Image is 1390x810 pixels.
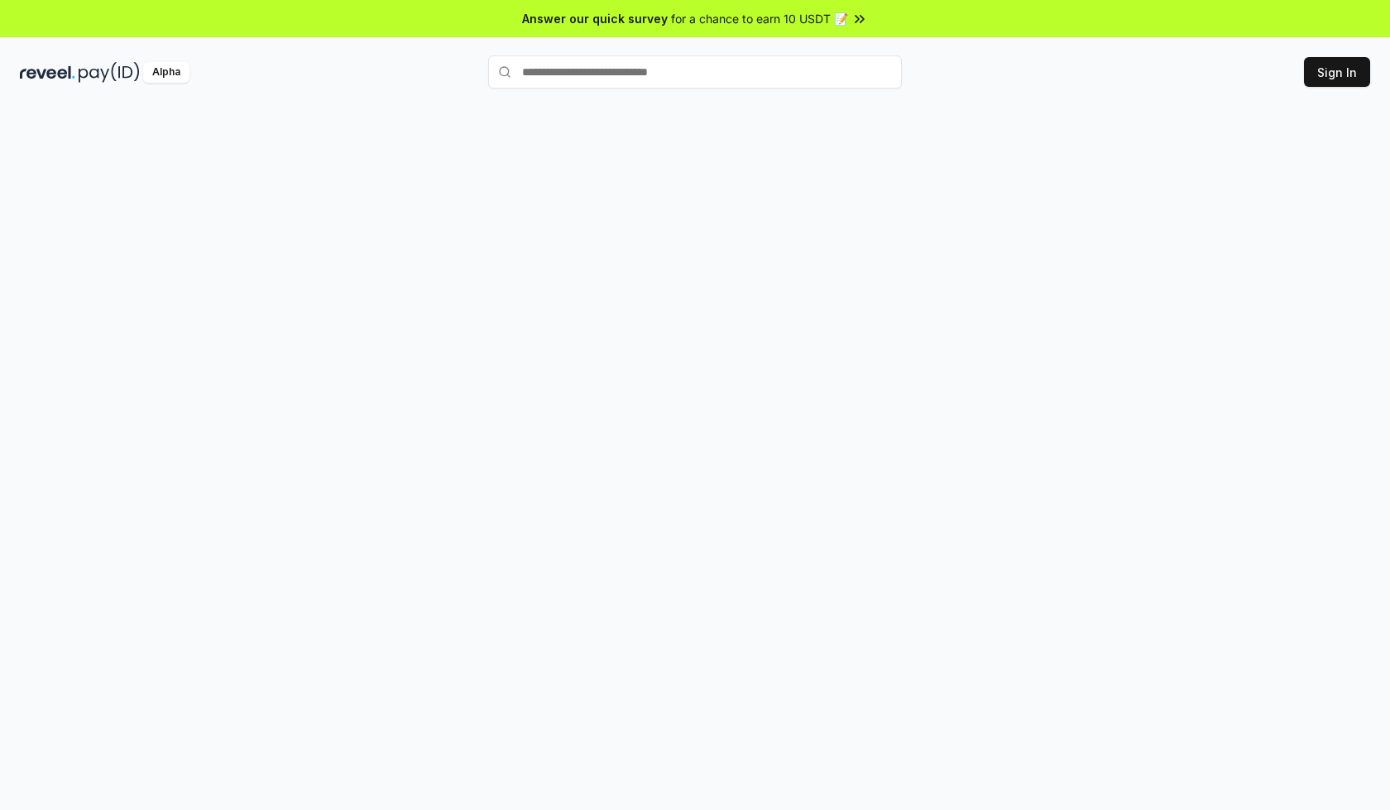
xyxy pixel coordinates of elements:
[143,62,189,83] div: Alpha
[79,62,140,83] img: pay_id
[671,10,848,27] span: for a chance to earn 10 USDT 📝
[20,62,75,83] img: reveel_dark
[522,10,668,27] span: Answer our quick survey
[1304,57,1370,87] button: Sign In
